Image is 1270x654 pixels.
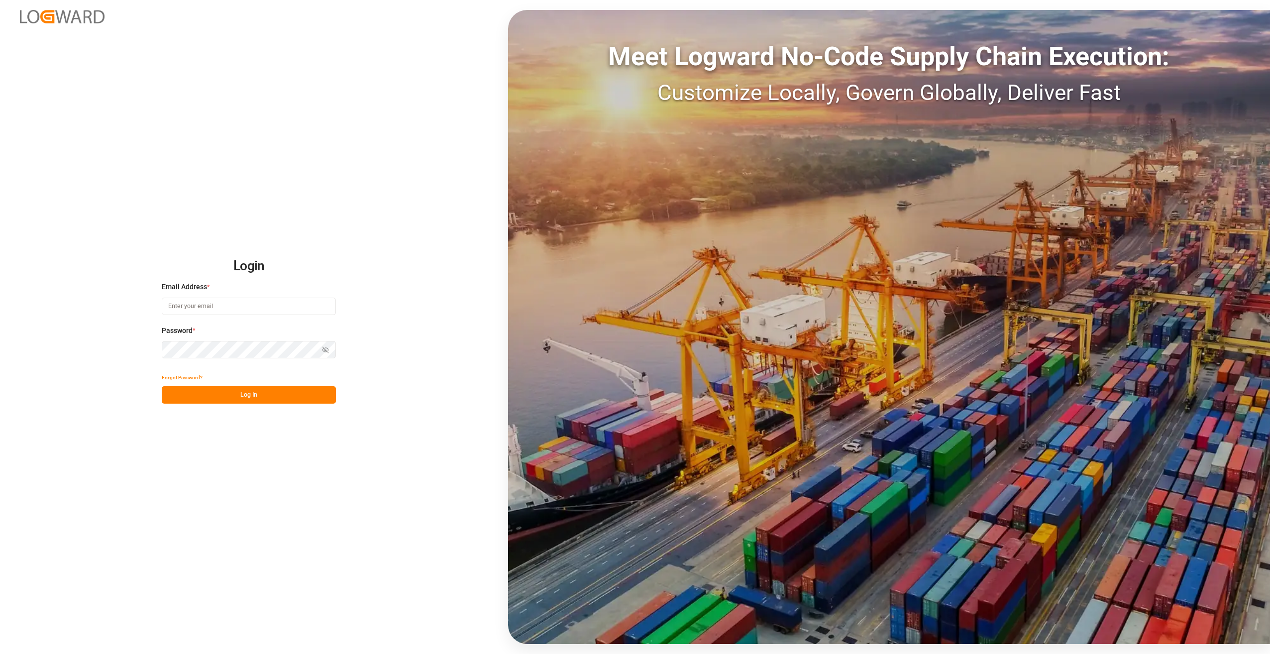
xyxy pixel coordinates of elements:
img: Logward_new_orange.png [20,10,105,23]
div: Meet Logward No-Code Supply Chain Execution: [508,37,1270,76]
button: Forgot Password? [162,369,203,386]
span: Email Address [162,282,207,292]
span: Password [162,326,193,336]
button: Log In [162,386,336,404]
h2: Login [162,250,336,282]
div: Customize Locally, Govern Globally, Deliver Fast [508,76,1270,109]
input: Enter your email [162,298,336,315]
